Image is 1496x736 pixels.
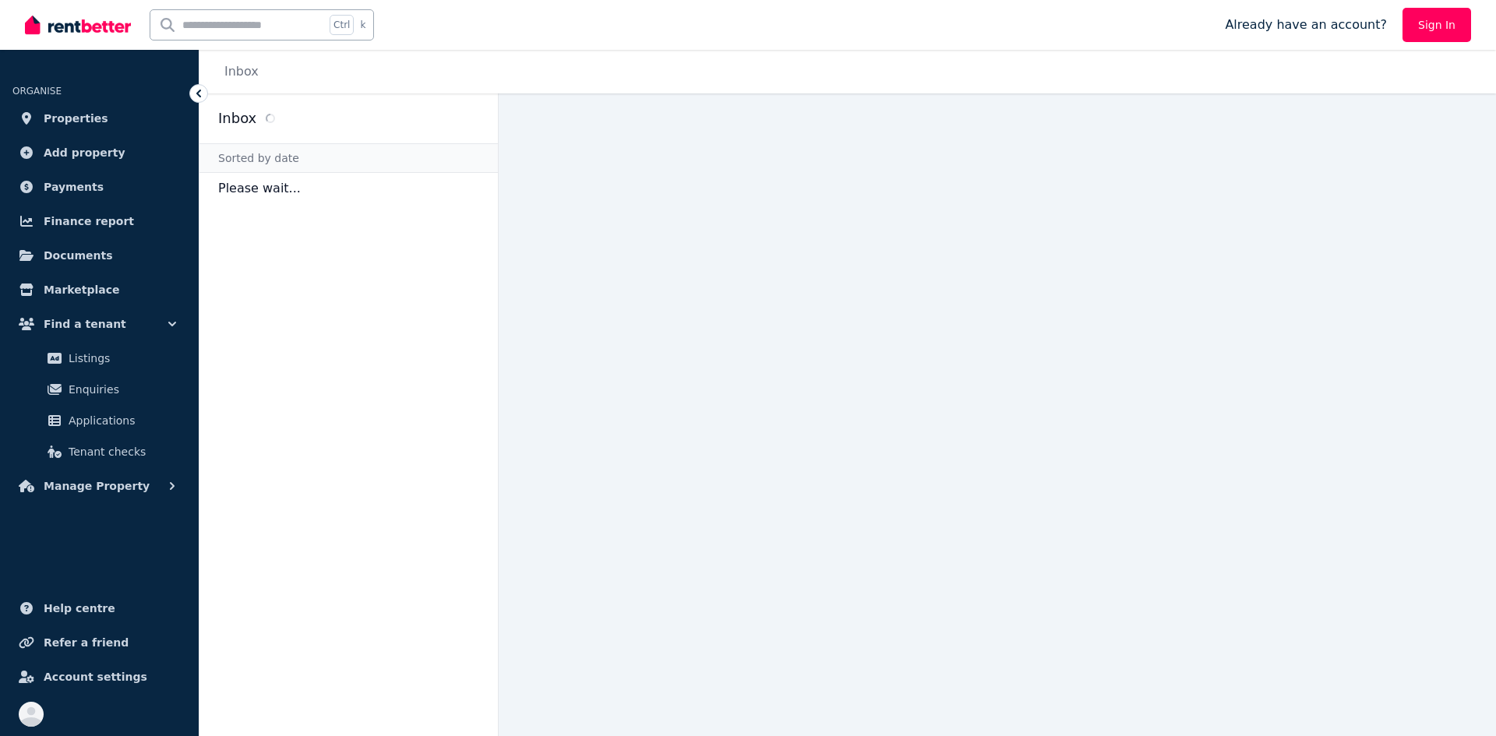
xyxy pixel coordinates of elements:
[19,343,180,374] a: Listings
[199,50,277,93] nav: Breadcrumb
[199,173,498,204] p: Please wait...
[69,349,174,368] span: Listings
[12,470,186,502] button: Manage Property
[12,171,186,202] a: Payments
[224,64,259,79] a: Inbox
[69,380,174,399] span: Enquiries
[12,593,186,624] a: Help centre
[44,477,150,495] span: Manage Property
[19,374,180,405] a: Enquiries
[12,274,186,305] a: Marketplace
[44,246,113,265] span: Documents
[19,405,180,436] a: Applications
[12,627,186,658] a: Refer a friend
[44,143,125,162] span: Add property
[69,442,174,461] span: Tenant checks
[44,599,115,618] span: Help centre
[69,411,174,430] span: Applications
[44,633,129,652] span: Refer a friend
[12,137,186,168] a: Add property
[44,178,104,196] span: Payments
[44,109,108,128] span: Properties
[218,107,256,129] h2: Inbox
[12,661,186,692] a: Account settings
[44,212,134,231] span: Finance report
[25,13,131,37] img: RentBetter
[330,15,354,35] span: Ctrl
[12,103,186,134] a: Properties
[44,315,126,333] span: Find a tenant
[44,667,147,686] span: Account settings
[19,436,180,467] a: Tenant checks
[12,86,62,97] span: ORGANISE
[199,143,498,173] div: Sorted by date
[360,19,365,31] span: k
[44,280,119,299] span: Marketplace
[12,240,186,271] a: Documents
[1402,8,1471,42] a: Sign In
[1225,16,1387,34] span: Already have an account?
[12,308,186,340] button: Find a tenant
[12,206,186,237] a: Finance report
